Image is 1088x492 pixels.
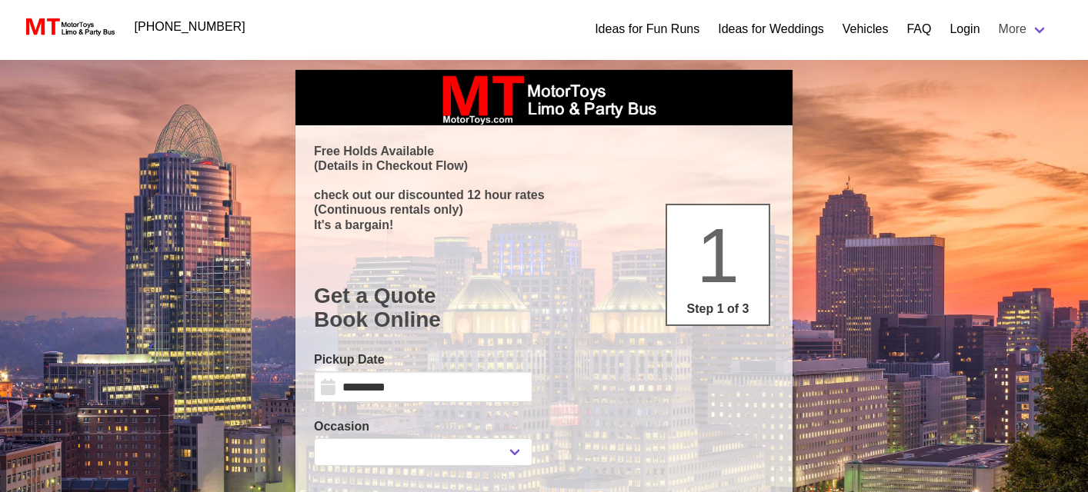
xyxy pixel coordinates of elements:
a: Ideas for Fun Runs [595,20,699,38]
label: Pickup Date [314,351,532,369]
p: (Details in Checkout Flow) [314,158,774,173]
span: 1 [696,212,739,298]
a: Ideas for Weddings [718,20,824,38]
a: More [990,14,1057,45]
h1: Get a Quote Book Online [314,284,774,332]
p: Step 1 of 3 [673,300,763,318]
p: Free Holds Available [314,144,774,158]
a: [PHONE_NUMBER] [125,12,255,42]
img: box_logo_brand.jpeg [429,70,659,125]
img: MotorToys Logo [22,16,116,38]
p: check out our discounted 12 hour rates [314,188,774,202]
a: Login [949,20,980,38]
p: (Continuous rentals only) [314,202,774,217]
a: FAQ [906,20,931,38]
a: Vehicles [843,20,889,38]
p: It's a bargain! [314,218,774,232]
label: Occasion [314,417,532,436]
